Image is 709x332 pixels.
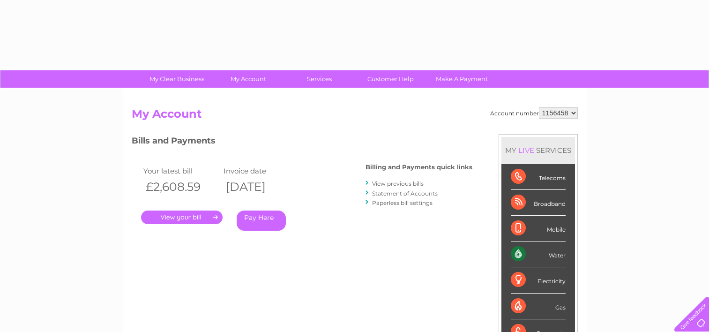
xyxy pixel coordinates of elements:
[141,165,221,177] td: Your latest bill
[511,164,566,190] div: Telecoms
[209,70,287,88] a: My Account
[501,137,575,164] div: MY SERVICES
[141,211,223,224] a: .
[372,199,433,206] a: Paperless bill settings
[281,70,358,88] a: Services
[132,107,578,125] h2: My Account
[132,134,472,151] h3: Bills and Payments
[511,190,566,216] div: Broadband
[423,70,500,88] a: Make A Payment
[141,177,221,196] th: £2,608.59
[237,211,286,231] a: Pay Here
[138,70,216,88] a: My Clear Business
[372,190,438,197] a: Statement of Accounts
[352,70,429,88] a: Customer Help
[511,216,566,241] div: Mobile
[221,177,301,196] th: [DATE]
[366,164,472,171] h4: Billing and Payments quick links
[490,107,578,119] div: Account number
[516,146,536,155] div: LIVE
[221,165,301,177] td: Invoice date
[511,294,566,319] div: Gas
[511,267,566,293] div: Electricity
[511,241,566,267] div: Water
[372,180,424,187] a: View previous bills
